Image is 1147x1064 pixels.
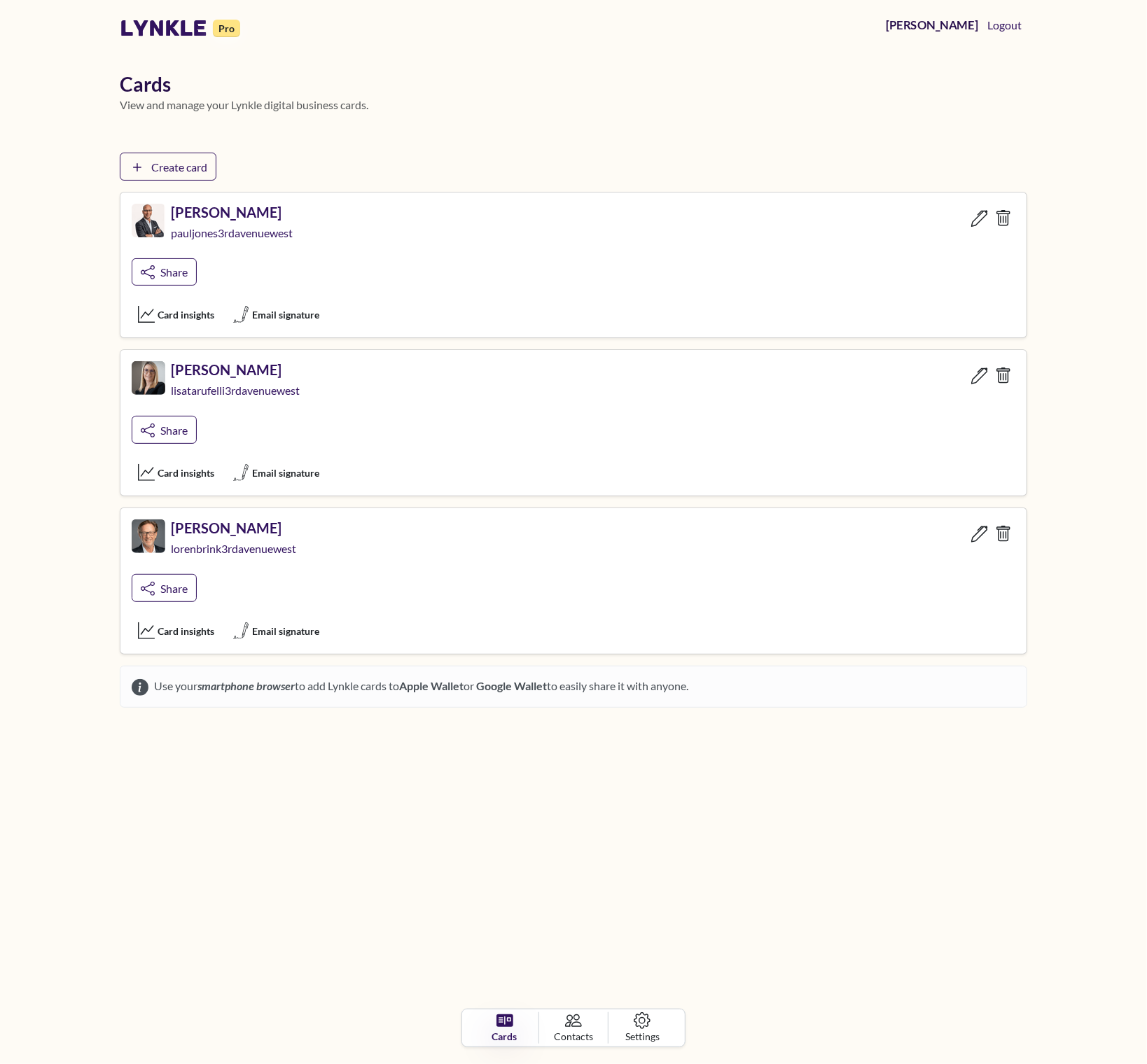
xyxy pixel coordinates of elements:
[171,204,296,220] h5: [PERSON_NAME]
[132,519,299,568] a: Lynkle card profile picture[PERSON_NAME]lorenbrink3rdavenuewest
[982,11,1027,39] button: Logout
[120,153,216,181] a: Create card
[880,10,984,40] a: [PERSON_NAME]
[120,97,1027,113] p: View and manage your Lynkle digital business cards.
[120,73,1027,97] h1: Cards
[132,258,197,286] a: Share
[252,307,319,322] span: Email signature
[132,574,197,602] a: Share
[158,307,214,322] span: Card insights
[171,384,303,397] span: lisatarufelli3rdavenuewest
[132,519,165,553] img: Lynkle card profile picture
[399,679,464,692] strong: Apple Wallet
[120,15,207,41] a: lynkle
[132,204,165,237] img: Lynkle card profile picture
[132,361,303,410] a: Lynkle card profile picture[PERSON_NAME]lisatarufelli3rdavenuewest
[171,542,299,555] span: lorenbrink3rdavenuewest
[492,1029,517,1044] span: Cards
[226,461,326,484] a: Email signature
[158,624,214,638] span: Card insights
[625,1029,660,1044] span: Settings
[171,226,296,239] span: pauljones3rdavenuewest
[226,619,326,643] a: Email signature
[213,20,240,37] small: Pro
[471,1012,539,1044] a: Cards
[476,679,547,692] strong: Google Wallet
[158,465,214,480] span: Card insights
[132,361,165,395] img: Lynkle card profile picture
[252,465,319,480] span: Email signature
[151,160,207,174] span: Create card
[132,204,296,253] a: Lynkle card profile picture[PERSON_NAME]pauljones3rdavenuewest
[252,624,319,638] span: Email signature
[539,1012,608,1044] a: Contacts
[197,679,295,692] em: smartphone browser
[609,1012,676,1044] a: Settings
[160,423,188,437] span: Share
[148,678,688,696] span: Use your to add Lynkle cards to or to easily share it with anyone.
[132,461,221,484] button: Card insights
[968,519,992,547] a: Edit
[171,519,299,536] h5: [PERSON_NAME]
[160,265,188,279] span: Share
[160,582,188,595] span: Share
[226,302,326,326] a: Email signature
[132,416,197,444] a: Share
[132,619,221,643] button: Card insights
[968,361,992,389] a: Edit
[968,204,992,232] a: Edit
[171,361,303,378] h5: [PERSON_NAME]
[132,302,221,326] button: Card insights
[554,1029,593,1044] span: Contacts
